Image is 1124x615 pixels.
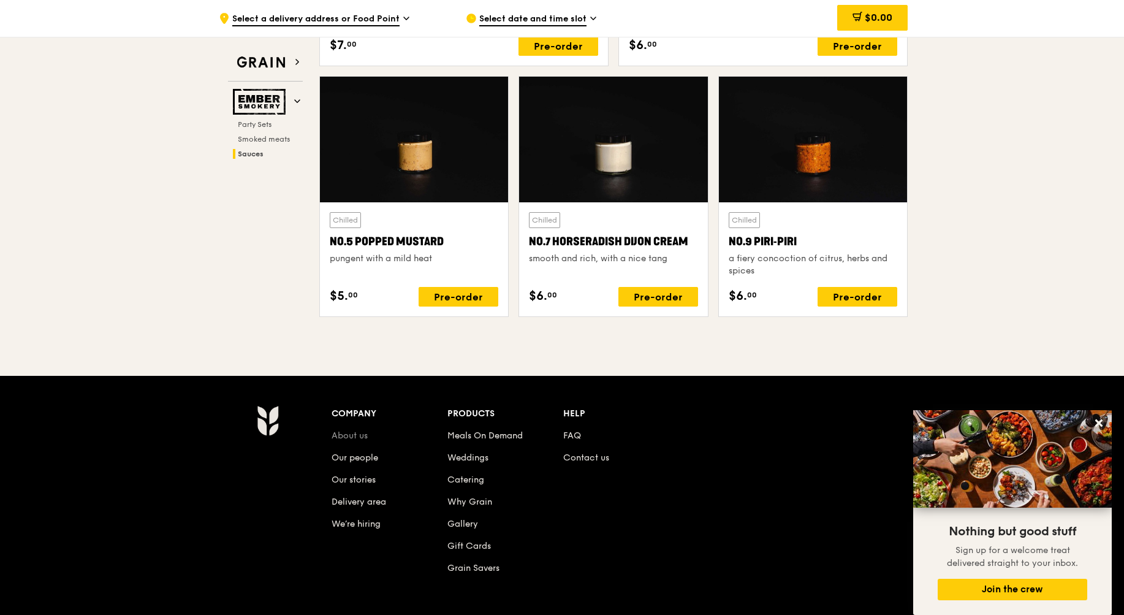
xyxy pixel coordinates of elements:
span: Nothing but good stuff [949,524,1076,539]
a: Grain Savers [447,563,499,573]
div: Chilled [529,212,560,228]
a: Contact us [563,453,609,463]
div: No.7 Horseradish Dijon Cream [529,233,697,250]
a: FAQ [563,430,581,441]
div: Pre-order [419,287,498,307]
div: No.5 Popped Mustard [330,233,498,250]
a: Our stories [332,475,376,485]
div: Pre-order [618,287,698,307]
div: Company [332,405,447,422]
div: Pre-order [518,36,598,56]
img: Grain [257,405,278,436]
div: Chilled [729,212,760,228]
span: 00 [747,290,757,300]
span: Smoked meats [238,135,290,143]
div: Pre-order [818,36,897,56]
img: DSC07876-Edit02-Large.jpeg [913,410,1112,508]
a: Why Grain [447,497,492,507]
button: Join the crew [938,579,1087,600]
span: $6. [529,287,547,305]
span: 00 [348,290,358,300]
span: Sign up for a welcome treat delivered straight to your inbox. [947,545,1078,568]
div: Products [447,405,563,422]
span: 00 [347,39,357,49]
div: a fiery concoction of citrus, herbs and spices [729,253,897,277]
span: $0.00 [865,12,892,23]
div: Pre-order [818,287,897,307]
div: Help [563,405,679,422]
span: $7. [330,36,347,55]
span: $6. [629,36,647,55]
a: Gallery [447,519,478,529]
span: Sauces [238,150,264,158]
a: Delivery area [332,497,386,507]
a: Catering [447,475,484,485]
a: Our people [332,453,378,463]
div: smooth and rich, with a nice tang [529,253,697,265]
span: 00 [647,39,657,49]
button: Close [1089,413,1109,433]
img: Grain web logo [233,52,289,74]
div: No.9 Piri‑piri [729,233,897,250]
span: 00 [547,290,557,300]
span: Select a delivery address or Food Point [232,13,400,26]
a: We’re hiring [332,519,381,529]
span: $5. [330,287,348,305]
img: Ember Smokery web logo [233,89,289,115]
a: Meals On Demand [447,430,523,441]
span: Party Sets [238,120,272,129]
div: pungent with a mild heat [330,253,498,265]
a: Gift Cards [447,541,491,551]
span: Select date and time slot [479,13,587,26]
a: About us [332,430,368,441]
a: Weddings [447,453,488,463]
span: $6. [729,287,747,305]
div: Chilled [330,212,361,228]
